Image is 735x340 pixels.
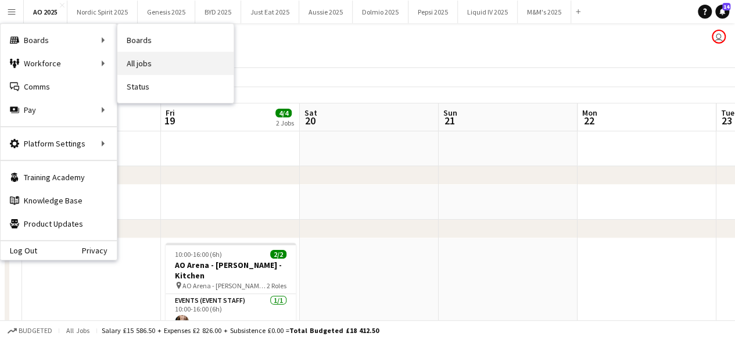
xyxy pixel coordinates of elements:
[241,1,299,23] button: Just Eat 2025
[303,114,317,127] span: 20
[19,327,52,335] span: Budgeted
[182,281,267,290] span: AO Arena - [PERSON_NAME] - Kitchen - times tbc
[1,28,117,52] div: Boards
[299,1,353,23] button: Aussie 2025
[458,1,518,23] button: Liquid IV 2025
[270,250,286,259] span: 2/2
[518,1,571,23] button: M&M's 2025
[1,75,117,98] a: Comms
[267,281,286,290] span: 2 Roles
[580,114,597,127] span: 22
[166,294,296,334] app-card-role: Events (Event Staff)1/110:00-16:00 (6h)[PERSON_NAME]
[443,108,457,118] span: Sun
[6,324,54,337] button: Budgeted
[117,52,234,75] a: All jobs
[276,119,294,127] div: 2 Jobs
[138,1,195,23] button: Genesis 2025
[166,108,175,118] span: Fri
[164,114,175,127] span: 19
[721,108,734,118] span: Tue
[175,250,222,259] span: 10:00-16:00 (6h)
[289,326,379,335] span: Total Budgeted £18 412.50
[195,1,241,23] button: BYD 2025
[1,166,117,189] a: Training Academy
[275,109,292,117] span: 4/4
[166,260,296,281] h3: AO Arena - [PERSON_NAME] - Kitchen
[722,3,730,10] span: 14
[67,1,138,23] button: Nordic Spirit 2025
[1,189,117,212] a: Knowledge Base
[117,75,234,98] a: Status
[1,98,117,121] div: Pay
[715,5,729,19] a: 14
[1,132,117,155] div: Platform Settings
[1,52,117,75] div: Workforce
[1,212,117,235] a: Product Updates
[408,1,458,23] button: Pepsi 2025
[304,108,317,118] span: Sat
[712,30,726,44] app-user-avatar: Rosie Benjamin
[582,108,597,118] span: Mon
[102,326,379,335] div: Salary £15 586.50 + Expenses £2 826.00 + Subsistence £0.00 =
[442,114,457,127] span: 21
[24,1,67,23] button: AO 2025
[719,114,734,127] span: 23
[64,326,92,335] span: All jobs
[1,246,37,255] a: Log Out
[353,1,408,23] button: Dolmio 2025
[82,246,117,255] a: Privacy
[117,28,234,52] a: Boards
